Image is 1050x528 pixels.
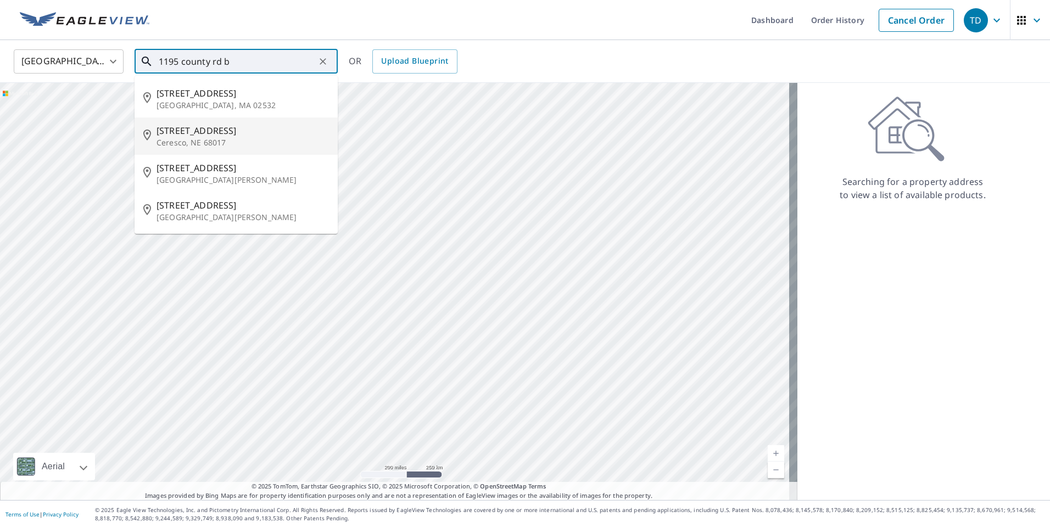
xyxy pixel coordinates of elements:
p: [GEOGRAPHIC_DATA][PERSON_NAME] [157,212,329,223]
span: [STREET_ADDRESS] [157,87,329,100]
button: Clear [315,54,331,69]
img: EV Logo [20,12,149,29]
p: [GEOGRAPHIC_DATA][PERSON_NAME] [157,175,329,186]
p: © 2025 Eagle View Technologies, Inc. and Pictometry International Corp. All Rights Reserved. Repo... [95,506,1045,523]
a: Privacy Policy [43,510,79,518]
a: Current Level 5, Zoom In [768,445,784,462]
span: © 2025 TomTom, Earthstar Geographics SIO, © 2025 Microsoft Corporation, © [252,482,546,491]
div: Aerial [13,453,95,480]
a: Terms of Use [5,510,40,518]
a: Upload Blueprint [372,49,457,74]
a: Terms [528,482,546,490]
a: Current Level 5, Zoom Out [768,462,784,478]
p: [GEOGRAPHIC_DATA], MA 02532 [157,100,329,111]
p: | [5,511,79,518]
div: TD [964,8,988,32]
span: [STREET_ADDRESS] [157,161,329,175]
div: [GEOGRAPHIC_DATA] [14,46,124,77]
a: OpenStreetMap [480,482,526,490]
span: Upload Blueprint [381,54,448,68]
span: [STREET_ADDRESS] [157,124,329,137]
span: [STREET_ADDRESS] [157,199,329,212]
div: Aerial [38,453,68,480]
div: OR [349,49,457,74]
p: Ceresco, NE 68017 [157,137,329,148]
a: Cancel Order [879,9,954,32]
input: Search by address or latitude-longitude [159,46,315,77]
p: Searching for a property address to view a list of available products. [839,175,986,201]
